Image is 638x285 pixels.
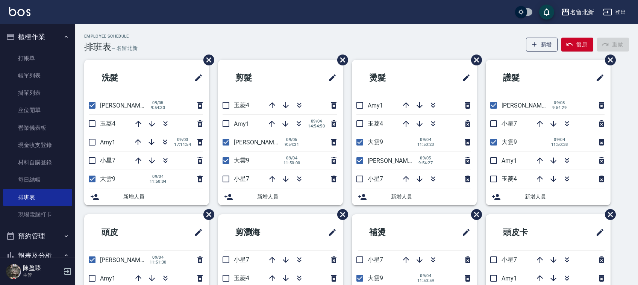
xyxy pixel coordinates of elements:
[100,175,115,182] span: 大雲9
[234,102,249,109] span: 玉菱4
[150,260,167,265] span: 11:51:30
[6,264,21,279] img: Person
[308,124,325,129] span: 14:54:50
[90,219,159,246] h2: 頭皮
[323,223,337,241] span: 修改班表的標題
[3,50,72,67] a: 打帳單
[502,102,550,109] span: [PERSON_NAME]2
[551,100,568,105] span: 09/05
[599,203,617,226] span: 刪除班表
[368,175,383,182] span: 小星7
[502,120,517,127] span: 小星7
[3,189,72,206] a: 排班表
[492,64,561,91] h2: 護髮
[591,69,605,87] span: 修改班表的標題
[9,7,30,16] img: Logo
[3,27,72,47] button: 櫃檯作業
[150,179,167,184] span: 11:50:04
[3,136,72,154] a: 現金收支登錄
[368,120,383,127] span: 玉菱4
[391,193,471,201] span: 新增人員
[332,49,349,71] span: 刪除班表
[3,84,72,102] a: 掛單列表
[100,102,149,109] span: [PERSON_NAME]2
[417,137,434,142] span: 09/04
[234,157,249,164] span: 大雲9
[368,102,383,109] span: Amy1
[486,188,611,205] div: 新增人員
[417,278,434,283] span: 11:50:59
[368,157,416,164] span: [PERSON_NAME]2
[417,161,434,165] span: 9:54:27
[417,142,434,147] span: 11:50:23
[3,206,72,223] a: 現場電腦打卡
[90,64,159,91] h2: 洗髮
[368,138,383,146] span: 大雲9
[551,105,568,110] span: 9:54:29
[502,138,517,146] span: 大雲9
[23,272,61,279] p: 主管
[3,171,72,188] a: 每日結帳
[332,203,349,226] span: 刪除班表
[150,100,166,105] span: 09/05
[368,256,383,263] span: 小星7
[198,203,215,226] span: 刪除班表
[352,188,477,205] div: 新增人員
[198,49,215,71] span: 刪除班表
[465,203,483,226] span: 刪除班表
[100,157,115,164] span: 小星7
[234,120,249,127] span: Amy1
[599,49,617,71] span: 刪除班表
[561,38,593,52] button: 復原
[358,219,427,246] h2: 補燙
[23,264,61,272] h5: 陳盈臻
[100,256,149,264] span: [PERSON_NAME]2
[502,157,517,164] span: Amy1
[123,193,203,201] span: 新增人員
[417,273,434,278] span: 09/04
[234,274,249,282] span: 玉菱4
[234,175,249,182] span: 小星7
[551,142,568,147] span: 11:50:38
[600,5,629,19] button: 登出
[224,219,297,246] h2: 剪瀏海
[189,69,203,87] span: 修改班表的標題
[591,223,605,241] span: 修改班表的標題
[257,193,337,201] span: 新增人員
[3,246,72,265] button: 報表及分析
[492,219,565,246] h2: 頭皮卡
[308,119,325,124] span: 09/04
[84,188,209,205] div: 新增人員
[570,8,594,17] div: 名留北新
[368,274,383,282] span: 大雲9
[358,64,427,91] h2: 燙髮
[502,175,517,182] span: 玉菱4
[539,5,554,20] button: save
[502,275,517,282] span: Amy1
[234,256,249,263] span: 小星7
[100,120,115,127] span: 玉菱4
[174,137,191,142] span: 09/03
[457,223,471,241] span: 修改班表的標題
[234,139,282,146] span: [PERSON_NAME]2
[189,223,203,241] span: 修改班表的標題
[3,119,72,136] a: 營業儀表板
[150,174,167,179] span: 09/04
[551,137,568,142] span: 09/04
[150,255,167,260] span: 09/04
[84,34,138,39] h2: Employee Schedule
[111,44,138,52] h6: — 名留北新
[3,67,72,84] a: 帳單列表
[174,142,191,147] span: 17:11:54
[3,154,72,171] a: 材料自購登錄
[100,139,115,146] span: Amy1
[283,156,300,161] span: 09/04
[323,69,337,87] span: 修改班表的標題
[3,102,72,119] a: 座位開單
[84,42,111,52] h3: 排班表
[465,49,483,71] span: 刪除班表
[224,64,293,91] h2: 剪髮
[283,161,300,165] span: 11:50:00
[100,275,115,282] span: Amy1
[283,137,300,142] span: 09/05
